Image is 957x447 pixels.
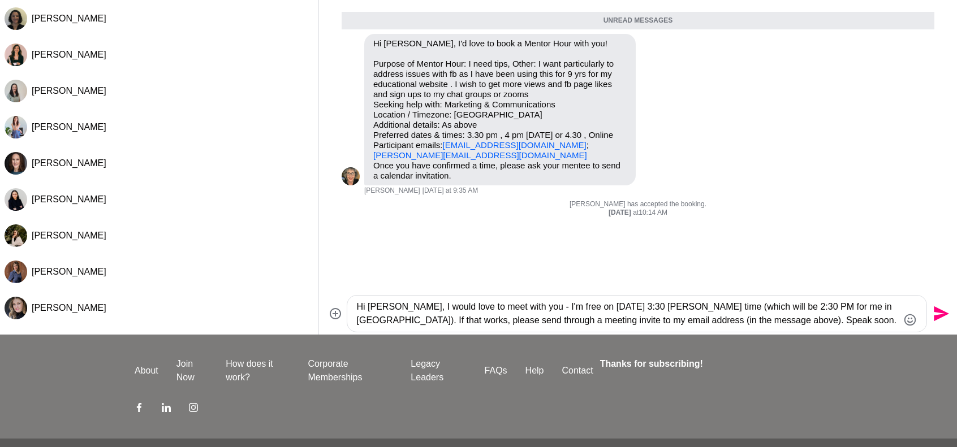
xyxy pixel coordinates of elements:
[600,357,816,371] h4: Thanks for subscribing!
[5,116,27,138] div: Georgina Barnes
[32,303,106,313] span: [PERSON_NAME]
[32,231,106,240] span: [PERSON_NAME]
[5,261,27,283] div: Cintia Hernandez
[903,313,917,327] button: Emoji picker
[126,364,167,377] a: About
[423,186,478,196] time: 2025-09-14T23:35:04.987Z
[5,80,27,102] div: Fiona Spink
[342,12,934,30] div: Unread messages
[32,267,106,276] span: [PERSON_NAME]
[162,402,171,416] a: LinkedIn
[373,160,627,181] p: Once you have confirmed a time, please ask your mentee to send a calendar invitation.
[609,209,633,216] strong: [DATE]
[32,14,106,23] span: [PERSON_NAME]
[373,150,587,160] a: [PERSON_NAME][EMAIL_ADDRESS][DOMAIN_NAME]
[443,140,587,150] a: [EMAIL_ADDRESS][DOMAIN_NAME]
[927,301,952,327] button: Send
[5,152,27,175] div: Julia Ridout
[32,86,106,96] span: [PERSON_NAME]
[32,122,106,132] span: [PERSON_NAME]
[5,7,27,30] div: Laila Punj
[5,7,27,30] img: L
[5,44,27,66] div: Mariana Queiroz
[135,402,144,416] a: Facebook
[373,59,627,160] p: Purpose of Mentor Hour: I need tips, Other: I want particularly to address issues with fb as I ha...
[32,50,106,59] span: [PERSON_NAME]
[32,158,106,168] span: [PERSON_NAME]
[342,209,934,218] div: at 10:14 AM
[299,357,402,384] a: Corporate Memberships
[342,167,360,185] img: J
[342,167,360,185] div: Jane
[189,402,198,416] a: Instagram
[356,300,898,327] textarea: Type your message
[5,261,27,283] img: C
[5,297,27,319] div: Fiona Wood
[364,186,420,196] span: [PERSON_NAME]
[5,188,27,211] img: K
[516,364,553,377] a: Help
[402,357,475,384] a: Legacy Leaders
[5,297,27,319] img: F
[167,357,217,384] a: Join Now
[5,224,27,247] img: K
[553,364,602,377] a: Contact
[32,194,106,204] span: [PERSON_NAME]
[476,364,516,377] a: FAQs
[342,200,934,209] p: [PERSON_NAME] has accepted the booking.
[5,224,27,247] div: Katriona Li
[5,44,27,66] img: M
[5,80,27,102] img: F
[373,38,627,49] p: Hi [PERSON_NAME], I'd love to book a Mentor Hour with you!
[5,152,27,175] img: J
[5,116,27,138] img: G
[217,357,299,384] a: How does it work?
[5,188,27,211] div: Kanak Kiran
